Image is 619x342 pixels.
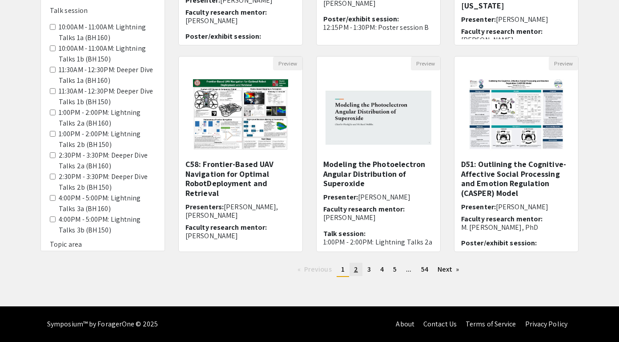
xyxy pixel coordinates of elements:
[59,193,156,214] label: 4:00PM - 5:00PM: Lightning Talks 3a (BH 160)
[393,265,397,274] span: 5
[380,265,384,274] span: 4
[323,229,366,238] span: Talk session:
[323,23,434,32] p: 12:15PM - 1:30PM: Poster session B
[358,192,410,202] span: [PERSON_NAME]
[184,70,297,159] img: <p>C58: Frontier-Based UAV Navigation for Optimal Robot</p><p>Deployment and Retrieval</p>
[461,238,537,248] span: Poster/exhibit session:
[185,8,267,17] span: Faculty research mentor:
[323,204,405,214] span: Faculty research mentor:
[466,319,516,329] a: Terms of Service
[461,159,571,198] h5: D51: Outlining the Cognitive-Affective Social Processing and Emotion Regulation (CASPER) Model
[461,36,571,44] p: [PERSON_NAME]
[454,56,579,252] div: Open Presentation <p>D51: Outlining the Cognitive-Affective Social Processing and Emotion Regulat...
[433,263,464,276] a: Next page
[59,22,156,43] label: 10:00AM - 11:00AM: Lightning Talks 1a (BH 160)
[7,302,38,335] iframe: Chat
[323,213,434,222] p: [PERSON_NAME]
[525,319,567,329] a: Privacy Policy
[406,265,411,274] span: ...
[323,238,434,255] p: 1:00PM - 2:00PM: Lightning Talks 2a (BH 160)
[461,203,571,211] h6: Presenter:
[185,232,296,240] p: [PERSON_NAME]
[59,86,156,107] label: 11:30AM - 12:30PM: Deeper Dive Talks 1b (BH 150)
[496,202,548,212] span: [PERSON_NAME]
[354,265,358,274] span: 2
[185,32,261,41] span: Poster/exhibit session:
[50,240,156,248] h6: Topic area
[178,56,303,252] div: Open Presentation <p>C58: Frontier-Based UAV Navigation for Optimal Robot</p><p>Deployment and Re...
[367,265,371,274] span: 3
[423,319,457,329] a: Contact Us
[317,76,440,154] img: <p><strong style="background-color: transparent; color: rgb(26, 26, 26);">Modeling the Photoelect...
[47,306,158,342] div: Symposium™ by ForagerOne © 2025
[273,57,302,70] button: Preview
[59,171,156,193] label: 2:30PM - 3:30PM: Deeper Dive Talks 2b (BH 150)
[323,193,434,201] h6: Presenter:
[461,15,571,24] h6: Presenter:
[323,37,420,54] span: Antimicrobial resistance is a significant global health chall...
[460,70,572,159] img: <p>D51: Outlining the Cognitive-Affective Social Processing and Emotion Regulation (CASPER) Model...
[411,57,440,70] button: Preview
[59,65,156,86] label: 11:30AM - 12:30PM: Deeper Dive Talks 1a (BH 160)
[59,43,156,65] label: 10:00AM - 11:00AM: Lightning Talks 1b (BH 150)
[496,15,548,24] span: [PERSON_NAME]
[549,57,578,70] button: Preview
[185,16,296,25] p: [PERSON_NAME]
[185,203,296,220] h6: Presenters:
[185,159,296,198] h5: C58: Frontier-Based UAV Navigation for Optimal RobotDeployment and Retrieval
[178,263,579,277] ul: Pagination
[59,107,156,129] label: 1:00PM - 2:00PM: Lightning Talks 2a (BH 160)
[59,150,156,171] label: 2:30PM - 3:30PM: Deeper Dive Talks 2a (BH 160)
[59,129,156,150] label: 1:00PM - 2:00PM: Lightning Talks 2b (BH 150)
[461,223,571,232] p: M. [PERSON_NAME], PhD
[323,14,399,24] span: Poster/exhibit session:
[461,214,543,224] span: Faculty research mentor:
[59,214,156,236] label: 4:00PM - 5:00PM: Lightning Talks 3b (BH 150)
[304,265,332,274] span: Previous
[316,56,441,252] div: Open Presentation <p><strong style="background-color: transparent; color: rgb(26, 26, 26);">Model...
[461,27,543,36] span: Faculty research mentor:
[421,265,428,274] span: 54
[185,223,267,232] span: Faculty research mentor:
[341,265,345,274] span: 1
[185,202,278,220] span: [PERSON_NAME], [PERSON_NAME]
[396,319,414,329] a: About
[50,6,156,15] h6: Talk session
[323,159,434,188] h5: Modeling the Photoelectron Angular Distribution of Superoxide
